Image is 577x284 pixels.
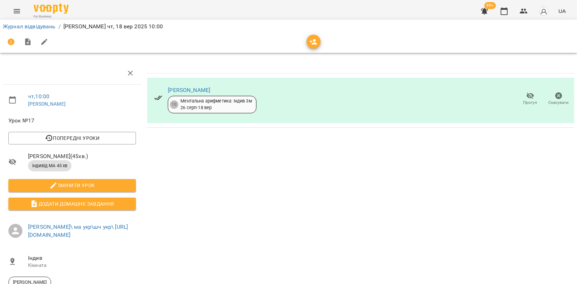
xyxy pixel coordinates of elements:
a: Журнал відвідувань [3,23,56,30]
span: For Business [34,14,69,19]
p: Кімната [28,262,136,269]
span: Попередні уроки [14,134,130,142]
button: Скасувати [544,89,573,109]
span: Індив [28,254,136,262]
img: avatar_s.png [539,6,549,16]
span: UA [558,7,566,15]
span: 99+ [485,2,496,9]
img: Voopty Logo [34,3,69,14]
button: Прогул [516,89,544,109]
a: [PERSON_NAME] [28,101,66,107]
span: індивід МА 45 хв [28,163,71,169]
nav: breadcrumb [3,22,574,31]
span: [PERSON_NAME] ( 45 хв. ) [28,152,136,161]
span: Прогул [523,100,537,106]
span: Додати домашнє завдання [14,200,130,208]
p: [PERSON_NAME] чт, 18 вер 2025 10:00 [63,22,163,31]
div: 10 [170,100,178,109]
button: Попередні уроки [8,132,136,144]
button: Додати домашнє завдання [8,198,136,210]
a: чт , 10:00 [28,93,49,100]
span: Урок №17 [8,116,136,125]
li: / [59,22,61,31]
a: [PERSON_NAME]\ ма укр\шч укр\ [URL][DOMAIN_NAME] [28,223,128,239]
span: Скасувати [549,100,569,106]
button: Змінити урок [8,179,136,192]
button: UA [556,5,569,17]
div: Ментальна арифметика: Індив 3м 26 серп - 18 вер [180,98,252,111]
a: [PERSON_NAME] [168,87,210,93]
span: Змінити урок [14,181,130,190]
button: Menu [8,3,25,20]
